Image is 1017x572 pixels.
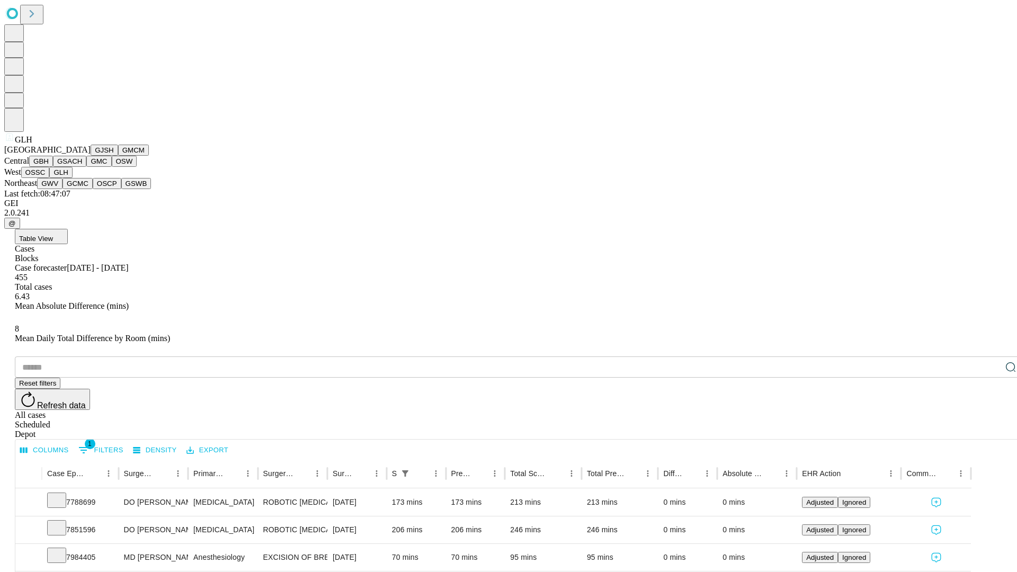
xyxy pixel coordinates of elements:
div: 7984405 [47,544,113,571]
button: GCMC [63,178,93,189]
button: Density [130,442,180,459]
button: Expand [21,494,37,512]
div: [DATE] [333,516,381,543]
span: Reset filters [19,379,56,387]
div: [MEDICAL_DATA] [193,516,252,543]
div: EXCISION OF BREAST LESION RADIOLOGICAL MARKER [263,544,322,571]
div: 246 mins [510,516,576,543]
button: @ [4,218,20,229]
div: [DATE] [333,544,381,571]
span: Adjusted [806,498,834,506]
span: [DATE] - [DATE] [67,263,128,272]
button: Ignored [838,524,870,535]
div: [MEDICAL_DATA] [193,489,252,516]
span: 6.43 [15,292,30,301]
button: Menu [953,466,968,481]
button: Show filters [398,466,413,481]
button: Sort [226,466,240,481]
div: Difference [663,469,684,478]
button: GBH [29,156,53,167]
button: Sort [764,466,779,481]
button: Sort [939,466,953,481]
span: 455 [15,273,28,282]
button: OSSC [21,167,50,178]
button: Menu [779,466,794,481]
button: Menu [640,466,655,481]
span: Table View [19,235,53,243]
button: GSACH [53,156,86,167]
button: Menu [564,466,579,481]
button: Sort [472,466,487,481]
button: Menu [310,466,325,481]
div: DO [PERSON_NAME] [124,516,183,543]
span: [GEOGRAPHIC_DATA] [4,145,91,154]
button: Menu [369,466,384,481]
span: Mean Daily Total Difference by Room (mins) [15,334,170,343]
button: OSCP [93,178,121,189]
div: 173 mins [451,489,500,516]
div: Surgeon Name [124,469,155,478]
span: Adjusted [806,526,834,534]
button: Sort [685,466,700,481]
div: EHR Action [802,469,841,478]
button: Ignored [838,497,870,508]
div: 7788699 [47,489,113,516]
div: 0 mins [722,516,791,543]
button: Sort [549,466,564,481]
button: Menu [429,466,443,481]
button: Menu [487,466,502,481]
span: 1 [85,439,95,449]
div: 95 mins [510,544,576,571]
button: Sort [626,466,640,481]
span: Case forecaster [15,263,67,272]
button: GLH [49,167,72,178]
div: Primary Service [193,469,224,478]
button: Export [184,442,231,459]
button: Menu [101,466,116,481]
button: Table View [15,229,68,244]
span: Ignored [842,526,866,534]
div: 0 mins [663,544,712,571]
div: 7851596 [47,516,113,543]
span: Total cases [15,282,52,291]
span: GLH [15,135,32,144]
div: 206 mins [451,516,500,543]
div: ROBOTIC [MEDICAL_DATA] PARTIAL [MEDICAL_DATA] WITH COLOPROCTOSTOMY [263,516,322,543]
button: Reset filters [15,378,60,389]
div: ROBOTIC [MEDICAL_DATA] PARTIAL [MEDICAL_DATA] REMOVAL OF TERMINAL [MEDICAL_DATA] [263,489,322,516]
button: OSW [112,156,137,167]
div: Total Predicted Duration [587,469,625,478]
button: Expand [21,549,37,567]
button: Sort [354,466,369,481]
button: Refresh data [15,389,90,410]
div: 0 mins [663,489,712,516]
button: Expand [21,521,37,540]
div: Surgery Date [333,469,353,478]
div: Scheduled In Room Duration [392,469,397,478]
span: Central [4,156,29,165]
button: Adjusted [802,524,838,535]
span: 8 [15,324,19,333]
span: Northeast [4,178,37,187]
div: 213 mins [510,489,576,516]
button: GMCM [118,145,149,156]
div: Absolute Difference [722,469,763,478]
button: Select columns [17,442,72,459]
span: Mean Absolute Difference (mins) [15,301,129,310]
button: Sort [156,466,171,481]
button: Ignored [838,552,870,563]
button: GJSH [91,145,118,156]
div: 0 mins [722,489,791,516]
div: Surgery Name [263,469,294,478]
div: [DATE] [333,489,381,516]
span: Last fetch: 08:47:07 [4,189,70,198]
button: Menu [240,466,255,481]
div: Anesthesiology [193,544,252,571]
div: 1 active filter [398,466,413,481]
div: 0 mins [722,544,791,571]
div: 0 mins [663,516,712,543]
div: Case Epic Id [47,469,85,478]
button: Adjusted [802,497,838,508]
button: Menu [700,466,715,481]
div: 246 mins [587,516,653,543]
